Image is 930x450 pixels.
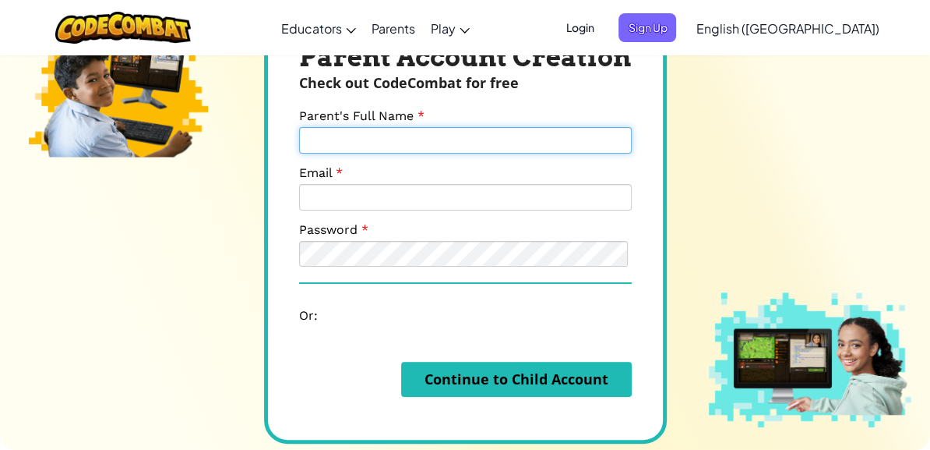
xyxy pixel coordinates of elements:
img: Girl playing CodeCombat [709,292,911,427]
button: Login [556,13,603,42]
label: Password [299,222,368,237]
a: Educators [273,7,364,49]
button: Continue to Child Account [401,362,632,397]
button: Sign Up [618,13,676,42]
div: Parent Account Creation [299,41,632,73]
label: Parent's Full Name [299,108,424,123]
a: English ([GEOGRAPHIC_DATA]) [688,7,886,49]
a: Play [423,7,477,49]
iframe: Sign in with Google Button [318,298,476,332]
label: Email [299,165,343,180]
img: CodeCombat logo [55,12,192,44]
span: Educators [281,20,342,37]
span: English ([GEOGRAPHIC_DATA]) [696,20,879,37]
span: Play [431,20,456,37]
span: Or: [299,308,318,323]
a: Parents [364,7,423,49]
div: Check out CodeCombat for free [299,73,632,93]
img: Personal learning image [19,23,217,158]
